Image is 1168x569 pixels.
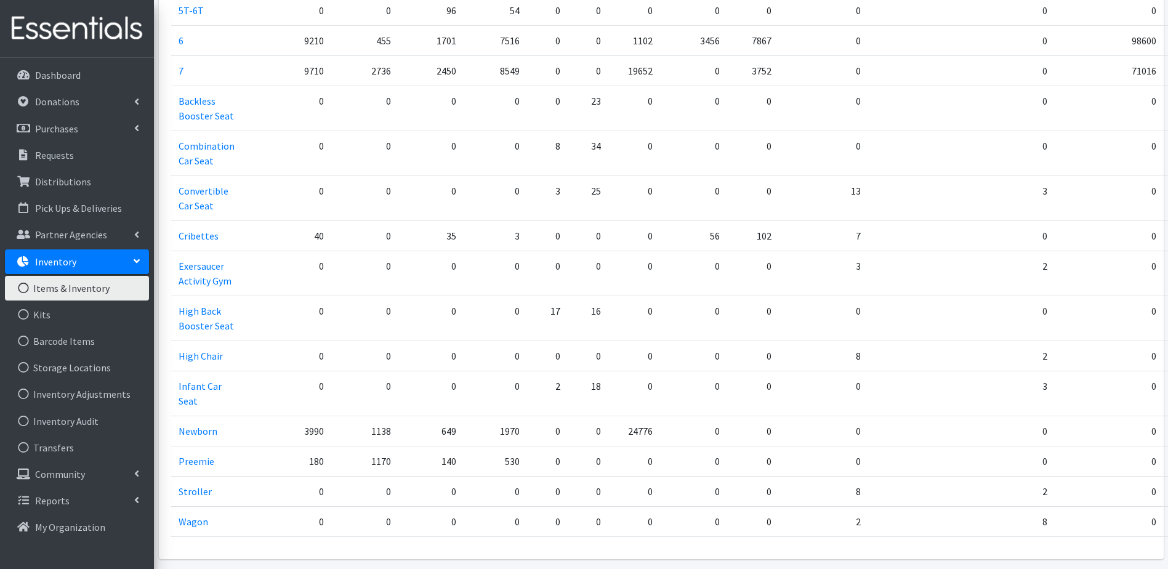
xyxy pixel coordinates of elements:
[608,371,660,416] td: 0
[608,55,660,86] td: 19652
[608,296,660,341] td: 0
[608,476,660,506] td: 0
[464,86,527,131] td: 0
[35,256,76,268] p: Inventory
[242,220,331,251] td: 40
[242,446,331,476] td: 180
[868,86,1055,131] td: 0
[660,446,727,476] td: 0
[660,371,727,416] td: 0
[527,476,568,506] td: 0
[242,176,331,220] td: 0
[331,371,398,416] td: 0
[35,202,122,214] p: Pick Ups & Deliveries
[398,506,464,536] td: 0
[331,476,398,506] td: 0
[727,476,779,506] td: 0
[179,4,204,17] a: 5T-6T
[727,446,779,476] td: 0
[5,329,149,353] a: Barcode Items
[527,176,568,220] td: 3
[727,371,779,416] td: 0
[5,116,149,141] a: Purchases
[464,446,527,476] td: 530
[660,341,727,371] td: 0
[331,86,398,131] td: 0
[608,446,660,476] td: 0
[1055,131,1164,176] td: 0
[242,296,331,341] td: 0
[568,506,608,536] td: 0
[464,296,527,341] td: 0
[608,251,660,296] td: 0
[179,515,208,528] a: Wagon
[868,416,1055,446] td: 0
[527,86,568,131] td: 0
[35,123,78,135] p: Purchases
[568,416,608,446] td: 0
[1055,416,1164,446] td: 0
[398,131,464,176] td: 0
[727,25,779,55] td: 7867
[1055,371,1164,416] td: 0
[179,485,212,498] a: Stroller
[779,176,868,220] td: 13
[868,220,1055,251] td: 0
[5,63,149,87] a: Dashboard
[464,506,527,536] td: 0
[868,506,1055,536] td: 8
[5,382,149,406] a: Inventory Adjustments
[568,220,608,251] td: 0
[242,476,331,506] td: 0
[179,65,183,77] a: 7
[660,476,727,506] td: 0
[779,341,868,371] td: 8
[1055,476,1164,506] td: 0
[727,251,779,296] td: 0
[527,25,568,55] td: 0
[868,371,1055,416] td: 3
[331,220,398,251] td: 0
[568,476,608,506] td: 0
[5,8,149,49] img: HumanEssentials
[1055,341,1164,371] td: 0
[179,380,222,407] a: Infant Car Seat
[660,176,727,220] td: 0
[868,131,1055,176] td: 0
[779,476,868,506] td: 8
[464,131,527,176] td: 0
[568,86,608,131] td: 23
[1055,176,1164,220] td: 0
[660,131,727,176] td: 0
[779,506,868,536] td: 2
[779,371,868,416] td: 0
[608,506,660,536] td: 0
[242,341,331,371] td: 0
[527,296,568,341] td: 17
[398,25,464,55] td: 1701
[660,506,727,536] td: 0
[5,222,149,247] a: Partner Agencies
[568,25,608,55] td: 0
[179,425,217,437] a: Newborn
[5,515,149,539] a: My Organization
[660,25,727,55] td: 3456
[179,455,214,467] a: Preemie
[35,228,107,241] p: Partner Agencies
[660,220,727,251] td: 56
[868,446,1055,476] td: 0
[331,296,398,341] td: 0
[727,296,779,341] td: 0
[179,185,228,212] a: Convertible Car Seat
[35,521,105,533] p: My Organization
[331,506,398,536] td: 0
[527,506,568,536] td: 0
[5,488,149,513] a: Reports
[398,476,464,506] td: 0
[398,341,464,371] td: 0
[527,251,568,296] td: 0
[1055,86,1164,131] td: 0
[660,55,727,86] td: 0
[331,341,398,371] td: 0
[35,468,85,480] p: Community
